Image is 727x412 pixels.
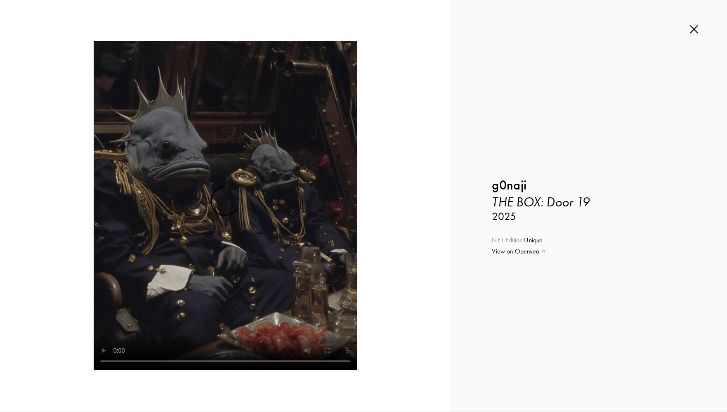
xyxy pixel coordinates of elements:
[492,194,590,210] i: THE BOX: Door 19
[492,210,686,223] h3: 2025
[492,236,524,244] span: NFT Edition:
[492,247,686,256] a: View on Opensea
[492,236,686,245] div: Unique
[492,177,526,193] b: g0naji
[690,25,698,34] img: cross.b43b024a.svg
[541,249,546,253] img: link icon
